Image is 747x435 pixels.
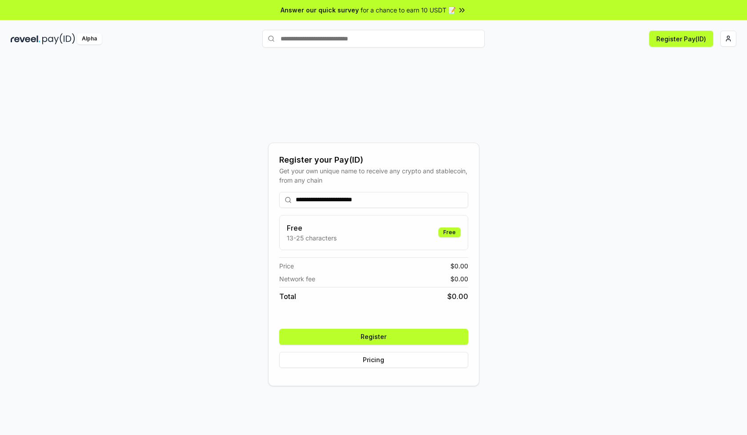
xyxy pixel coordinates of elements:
span: Total [279,291,296,302]
button: Register [279,329,468,345]
div: Get your own unique name to receive any crypto and stablecoin, from any chain [279,166,468,185]
div: Register your Pay(ID) [279,154,468,166]
p: 13-25 characters [287,233,337,243]
div: Alpha [77,33,102,44]
button: Pricing [279,352,468,368]
div: Free [438,227,461,237]
span: Answer our quick survey [281,5,359,15]
span: Network fee [279,274,315,283]
span: for a chance to earn 10 USDT 📝 [361,5,456,15]
span: $ 0.00 [450,261,468,271]
span: Price [279,261,294,271]
span: $ 0.00 [447,291,468,302]
h3: Free [287,223,337,233]
button: Register Pay(ID) [649,31,713,47]
span: $ 0.00 [450,274,468,283]
img: reveel_dark [11,33,40,44]
img: pay_id [42,33,75,44]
